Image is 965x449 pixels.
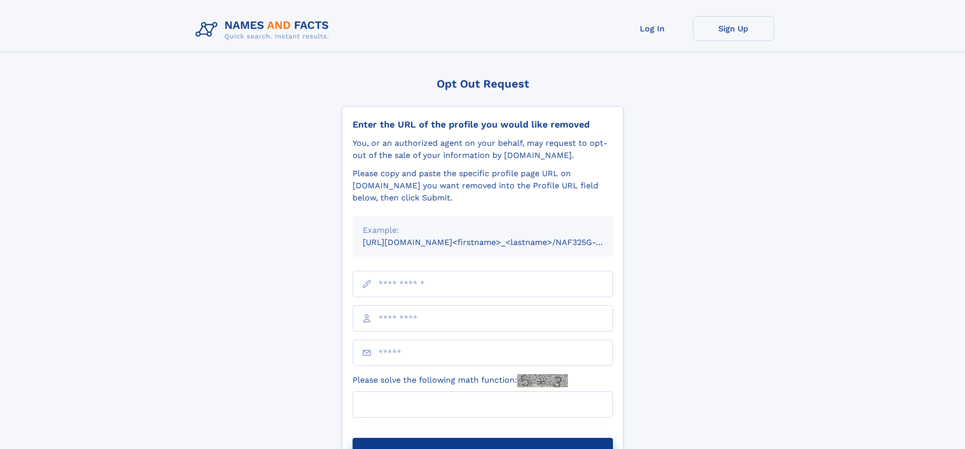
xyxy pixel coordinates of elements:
[353,137,613,161] div: You, or an authorized agent on your behalf, may request to opt-out of the sale of your informatio...
[353,168,613,204] div: Please copy and paste the specific profile page URL on [DOMAIN_NAME] you want removed into the Pr...
[353,119,613,130] div: Enter the URL of the profile you would like removed
[612,16,693,41] a: Log In
[191,16,337,44] img: Logo Names and Facts
[363,237,632,247] small: [URL][DOMAIN_NAME]<firstname>_<lastname>/NAF325G-xxxxxxxx
[342,77,624,90] div: Opt Out Request
[363,224,603,236] div: Example:
[353,374,568,387] label: Please solve the following math function:
[693,16,774,41] a: Sign Up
